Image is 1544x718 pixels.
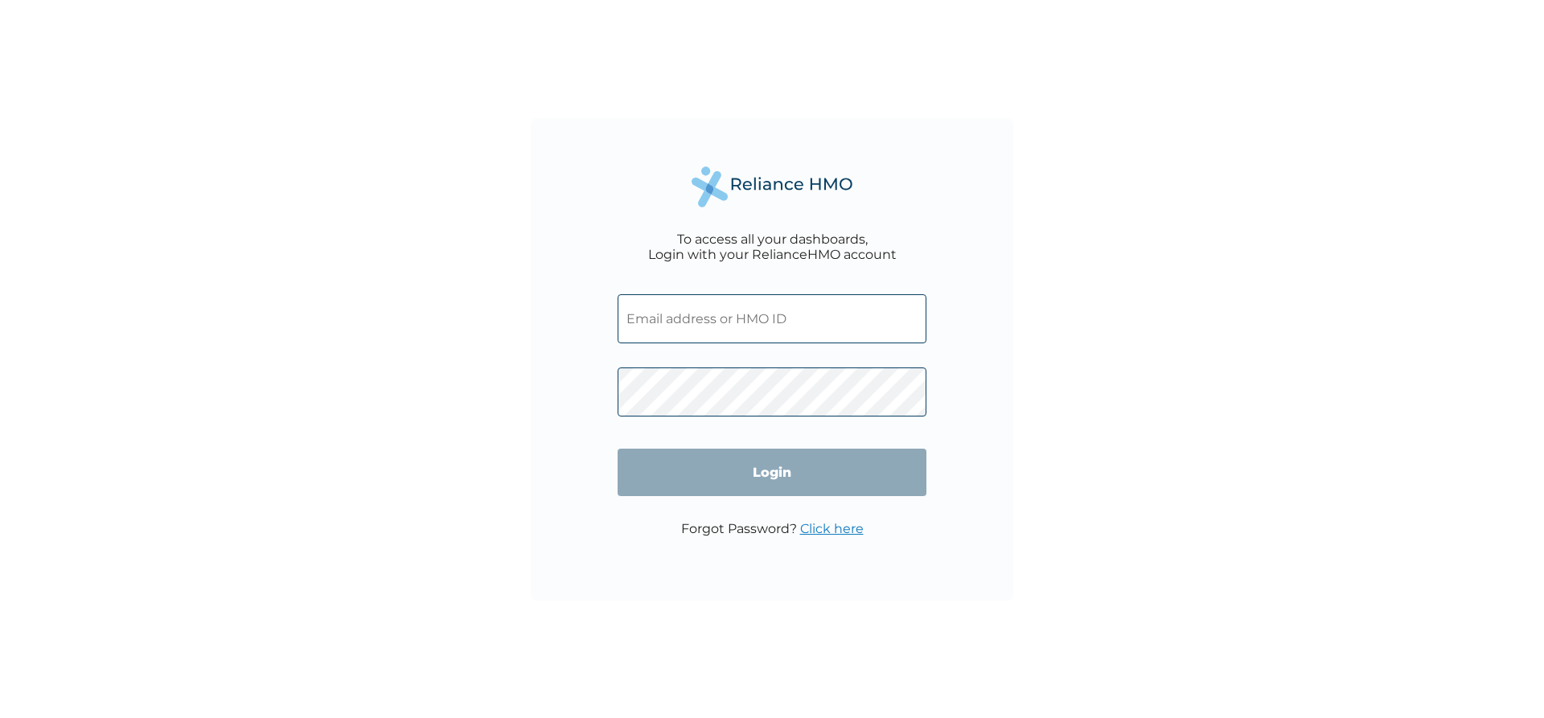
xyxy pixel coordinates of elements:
[800,521,864,536] a: Click here
[648,232,897,262] div: To access all your dashboards, Login with your RelianceHMO account
[692,166,852,207] img: Reliance Health's Logo
[681,521,864,536] p: Forgot Password?
[618,294,926,343] input: Email address or HMO ID
[618,449,926,496] input: Login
